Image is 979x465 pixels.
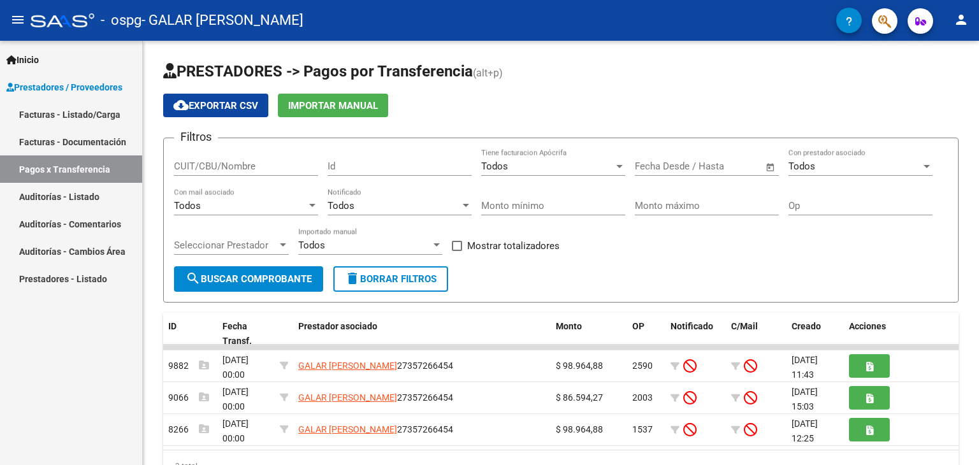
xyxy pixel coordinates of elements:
iframe: Intercom live chat [936,422,966,452]
span: $ 98.964,88 [556,361,603,371]
span: Acciones [849,321,886,331]
span: 1537 [632,424,653,434]
h3: Filtros [174,128,218,146]
span: [DATE] 00:00 [222,355,249,380]
span: [DATE] 15:03 [792,387,818,411]
span: Exportar CSV [173,100,258,111]
span: Prestador asociado [298,321,377,331]
input: Fecha inicio [635,161,686,172]
span: Borrar Filtros [345,273,437,285]
span: - ospg [101,6,141,34]
span: Todos [481,161,508,172]
span: Creado [792,321,821,331]
button: Buscar Comprobante [174,266,323,292]
button: Open calendar [764,160,778,175]
span: 27357266454 [298,392,453,403]
span: $ 86.594,27 [556,392,603,403]
span: Notificado [671,321,713,331]
datatable-header-cell: Prestador asociado [293,313,551,355]
datatable-header-cell: C/Mail [726,313,787,355]
mat-icon: delete [345,271,360,286]
span: C/Mail [731,321,758,331]
span: ID [168,321,177,331]
mat-icon: person [954,12,969,27]
datatable-header-cell: Notificado [665,313,726,355]
span: [DATE] 00:00 [222,387,249,411]
span: Todos [298,240,325,251]
span: Importar Manual [288,100,378,111]
button: Exportar CSV [163,94,268,117]
span: Todos [328,200,354,211]
span: [DATE] 11:43 [792,355,818,380]
span: 2003 [632,392,653,403]
span: Fecha Transf. [222,321,252,346]
span: Monto [556,321,582,331]
span: Buscar Comprobante [185,273,312,285]
span: PRESTADORES -> Pagos por Transferencia [163,62,473,80]
datatable-header-cell: Creado [787,313,844,355]
span: Inicio [6,53,39,67]
datatable-header-cell: Acciones [844,313,959,355]
span: 2590 [632,361,653,371]
span: GALAR [PERSON_NAME] [298,392,397,403]
button: Importar Manual [278,94,388,117]
span: Mostrar totalizadores [467,238,560,254]
span: (alt+p) [473,67,503,79]
span: Seleccionar Prestador [174,240,277,251]
datatable-header-cell: OP [627,313,665,355]
span: Todos [174,200,201,211]
span: 9882 [168,361,209,371]
button: Borrar Filtros [333,266,448,292]
span: [DATE] 00:00 [222,418,249,443]
span: [DATE] 12:25 [792,418,818,443]
span: - GALAR [PERSON_NAME] [141,6,303,34]
span: 27357266454 [298,424,453,434]
datatable-header-cell: ID [163,313,217,355]
span: GALAR [PERSON_NAME] [298,424,397,434]
input: Fecha fin [698,161,760,172]
span: Prestadores / Proveedores [6,80,122,94]
datatable-header-cell: Monto [551,313,627,355]
datatable-header-cell: Fecha Transf. [217,313,275,355]
span: Todos [788,161,815,172]
span: OP [632,321,644,331]
span: $ 98.964,88 [556,424,603,434]
span: 8266 [168,424,209,434]
mat-icon: cloud_download [173,97,189,113]
span: 9066 [168,392,209,403]
span: 27357266454 [298,361,453,371]
mat-icon: menu [10,12,25,27]
mat-icon: search [185,271,201,286]
span: GALAR [PERSON_NAME] [298,361,397,371]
